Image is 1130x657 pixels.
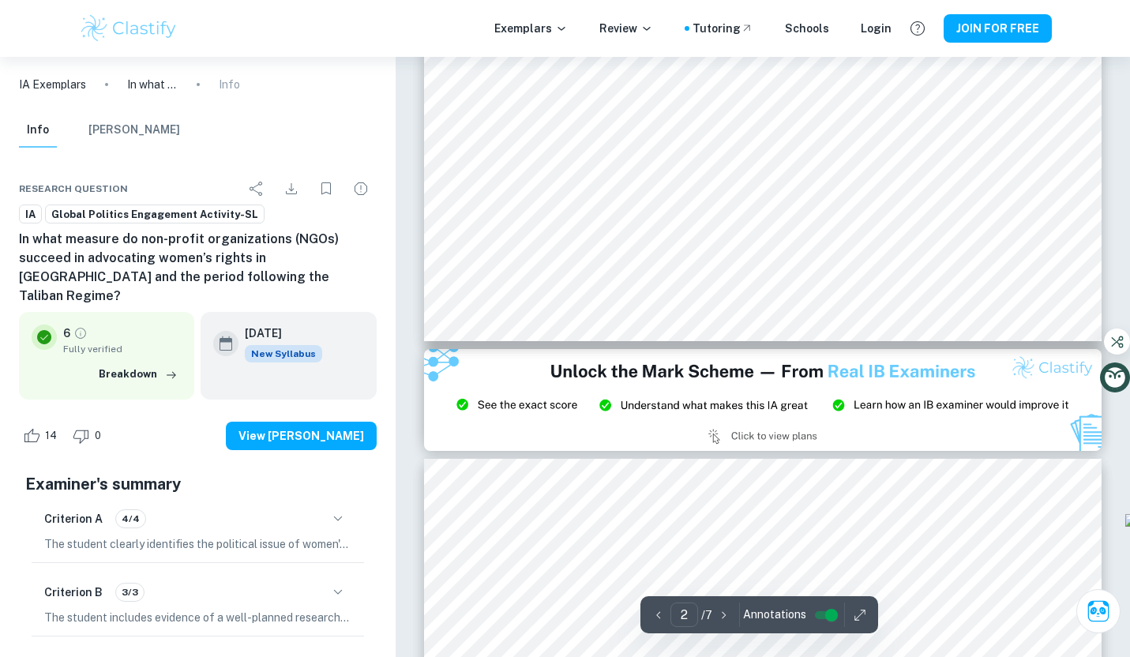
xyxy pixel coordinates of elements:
img: Clastify logo [79,13,179,44]
span: New Syllabus [245,345,322,362]
button: JOIN FOR FREE [944,14,1052,43]
p: 6 [63,325,70,342]
button: [PERSON_NAME] [88,113,180,148]
p: In what measure do non-profit organizations (NGOs) succeed in advocating women’s rights in [GEOGR... [127,76,178,93]
div: Report issue [345,173,377,205]
a: Global Politics Engagement Activity-SL [45,205,265,224]
span: 0 [86,428,110,444]
p: The student clearly identifies the political issue of women's rights in [GEOGRAPHIC_DATA] under t... [44,535,351,553]
button: Help and Feedback [904,15,931,42]
p: Info [219,76,240,93]
p: / 7 [701,606,712,624]
a: IA [19,205,42,224]
a: IA Exemplars [19,76,86,93]
span: Global Politics Engagement Activity-SL [46,207,264,223]
span: 4/4 [116,512,145,526]
span: IA [20,207,41,223]
span: 3/3 [116,585,144,599]
span: Annotations [743,606,806,623]
h6: Criterion A [44,510,103,527]
div: Share [241,173,272,205]
a: Tutoring [693,20,753,37]
a: Schools [785,20,829,37]
span: Research question [19,182,128,196]
div: Starting from the May 2026 session, the Global Politics Engagement Activity requirements have cha... [245,345,322,362]
div: Download [276,173,307,205]
button: Breakdown [95,362,182,386]
h6: Criterion B [44,584,103,601]
div: Bookmark [310,173,342,205]
p: Review [599,20,653,37]
div: Dislike [69,423,110,449]
p: Exemplars [494,20,568,37]
button: View [PERSON_NAME] [226,422,377,450]
span: Fully verified [63,342,182,356]
img: Ad [424,349,1102,451]
div: Like [19,423,66,449]
h6: In what measure do non-profit organizations (NGOs) succeed in advocating women’s rights in [GEOGR... [19,230,377,306]
h6: [DATE] [245,325,310,342]
button: Info [19,113,57,148]
span: 14 [36,428,66,444]
a: Login [861,20,892,37]
a: Grade fully verified [73,326,88,340]
button: Ask Clai [1076,589,1121,633]
h5: Examiner's summary [25,472,370,496]
p: The student includes evidence of a well-planned research approach by engaging in structured activ... [44,609,351,626]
